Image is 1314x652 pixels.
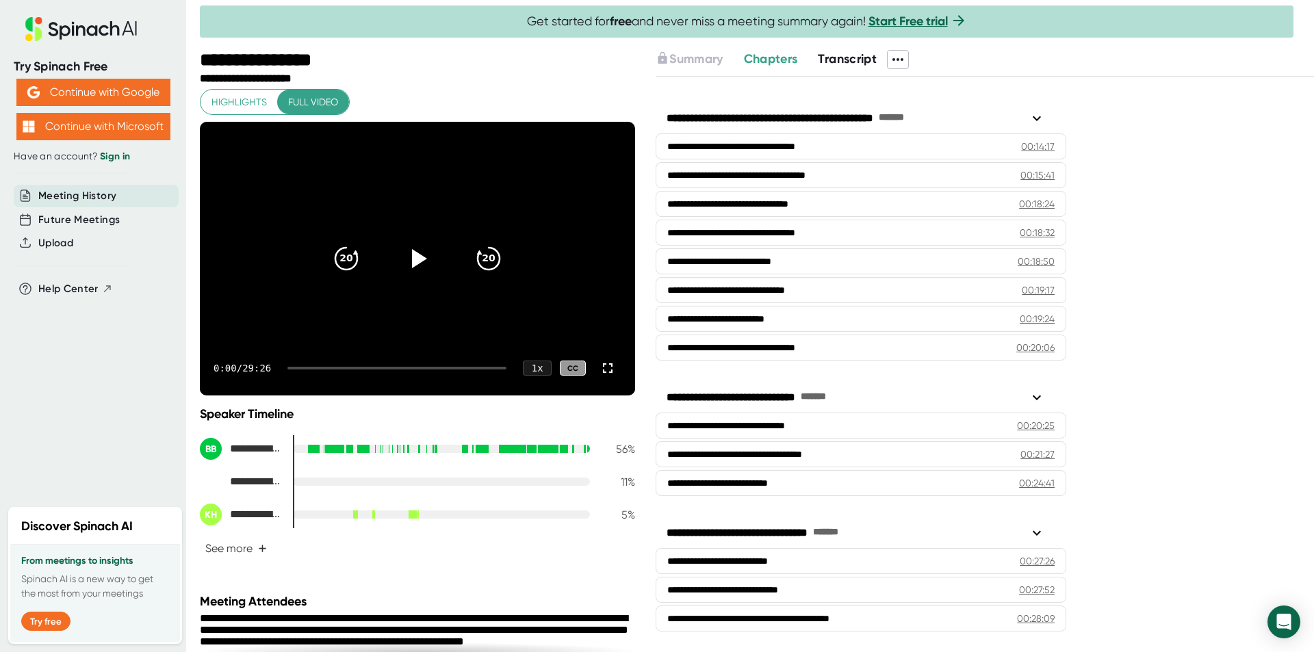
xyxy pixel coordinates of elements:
div: 56 % [601,443,635,456]
span: Highlights [211,94,267,111]
div: 00:18:32 [1020,226,1055,239]
div: 00:27:52 [1019,583,1055,597]
div: Brendan Bonham [200,438,282,460]
button: Summary [656,50,723,68]
img: Aehbyd4JwY73AAAAAElFTkSuQmCC [27,86,40,99]
div: 00:19:24 [1020,312,1055,326]
div: 00:20:06 [1016,341,1055,354]
span: + [258,543,267,554]
button: See more+ [200,536,272,560]
button: Full video [277,90,349,115]
div: 00:28:09 [1017,612,1055,625]
button: Meeting History [38,188,116,204]
span: Chapters [744,51,798,66]
div: Have an account? [14,151,172,163]
div: 00:27:26 [1020,554,1055,568]
div: 00:18:24 [1019,197,1055,211]
div: Katie Hageman [200,504,282,525]
span: Help Center [38,281,99,297]
button: Continue with Microsoft [16,113,170,140]
div: 00:20:25 [1017,419,1055,432]
span: Get started for and never miss a meeting summary again! [527,14,967,29]
span: Transcript [818,51,877,66]
b: free [610,14,632,29]
span: Full video [288,94,338,111]
div: 00:21:27 [1020,447,1055,461]
div: 0:00 / 29:26 [214,363,271,374]
div: CC [560,361,586,376]
div: BB [200,438,222,460]
a: Sign in [100,151,130,162]
span: Summary [669,51,723,66]
div: Speaker Timeline [200,406,635,421]
div: Upgrade to access [656,50,743,69]
div: 00:14:17 [1021,140,1055,153]
button: Transcript [818,50,877,68]
div: 00:18:50 [1018,255,1055,268]
button: Continue with Google [16,79,170,106]
div: Try Spinach Free [14,59,172,75]
h2: Discover Spinach AI [21,517,133,536]
p: Spinach AI is a new way to get the most from your meetings [21,572,169,601]
div: KH [200,504,222,525]
button: Highlights [201,90,278,115]
button: Help Center [38,281,113,297]
div: Mikayla Williams [200,471,282,493]
div: Meeting Attendees [200,594,639,609]
div: 5 % [601,508,635,521]
button: Chapters [744,50,798,68]
button: Try free [21,612,70,631]
button: Upload [38,235,73,251]
div: Open Intercom Messenger [1267,605,1300,638]
div: 11 % [601,475,635,488]
div: 00:24:41 [1019,476,1055,490]
div: MW [200,471,222,493]
button: Future Meetings [38,212,120,228]
div: 00:19:17 [1022,283,1055,297]
div: 1 x [523,361,552,376]
a: Start Free trial [868,14,948,29]
h3: From meetings to insights [21,556,169,566]
div: 00:15:41 [1020,168,1055,182]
